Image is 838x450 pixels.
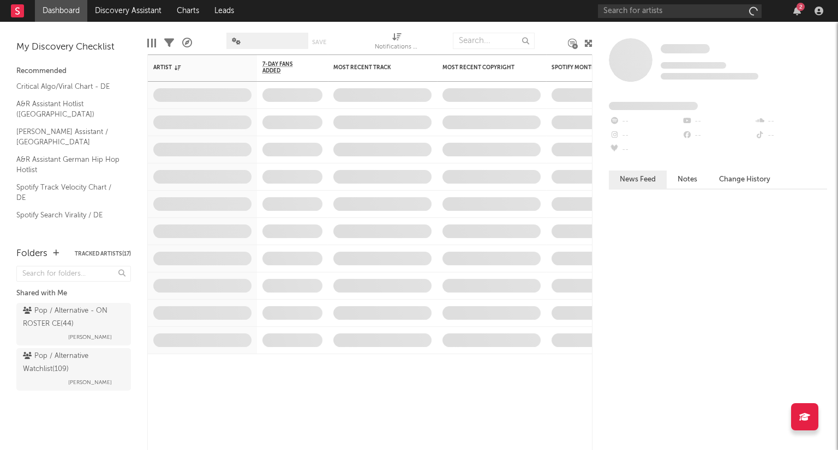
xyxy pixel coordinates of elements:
span: Fans Added by Platform [609,102,698,110]
div: Artist [153,64,235,71]
a: Spotify Track Velocity Chart / DE [16,181,120,204]
a: Pop / Alternative Watchlist(109)[PERSON_NAME] [16,348,131,391]
div: -- [681,114,754,129]
div: My Discovery Checklist [16,41,131,54]
a: Spotify Search Virality / DE [16,209,120,221]
div: 2 [797,3,805,11]
button: Tracked Artists(17) [75,251,131,257]
span: 7-Day Fans Added [262,61,306,74]
a: Pop / Alternative - ON ROSTER CE(44)[PERSON_NAME] [16,303,131,345]
div: -- [755,129,827,143]
div: Notifications (Artist) [375,27,418,59]
button: Notes [667,171,708,188]
div: Notifications (Artist) [375,41,418,54]
div: Filters [164,27,174,59]
input: Search for folders... [16,266,131,282]
a: Apple Top 200 / DE [16,226,120,238]
div: Edit Columns [147,27,156,59]
div: Folders [16,247,47,260]
div: A&R Pipeline [182,27,192,59]
button: News Feed [609,171,667,188]
span: [PERSON_NAME] [68,376,112,389]
span: Tracking Since: [DATE] [661,62,726,69]
div: -- [609,114,681,129]
div: -- [755,114,827,129]
div: -- [609,129,681,143]
span: Some Artist [661,44,710,53]
a: Some Artist [661,44,710,54]
button: 2 [793,7,801,15]
div: Most Recent Copyright [442,64,524,71]
button: Save [312,39,326,45]
div: Pop / Alternative Watchlist ( 109 ) [23,350,122,376]
a: A&R Assistant Hotlist ([GEOGRAPHIC_DATA]) [16,98,120,120]
span: 0 fans last week [661,73,758,80]
div: Most Recent Track [333,64,415,71]
input: Search... [453,33,535,49]
button: Change History [708,171,781,188]
span: [PERSON_NAME] [68,331,112,344]
a: A&R Assistant German Hip Hop Hotlist [16,154,120,176]
div: -- [681,129,754,143]
div: Shared with Me [16,287,131,300]
div: Recommended [16,65,131,78]
input: Search for artists [598,4,762,18]
a: [PERSON_NAME] Assistant / [GEOGRAPHIC_DATA] [16,126,120,148]
div: -- [609,143,681,157]
div: Pop / Alternative - ON ROSTER CE ( 44 ) [23,305,122,331]
div: Spotify Monthly Listeners [552,64,633,71]
a: Critical Algo/Viral Chart - DE [16,81,120,93]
